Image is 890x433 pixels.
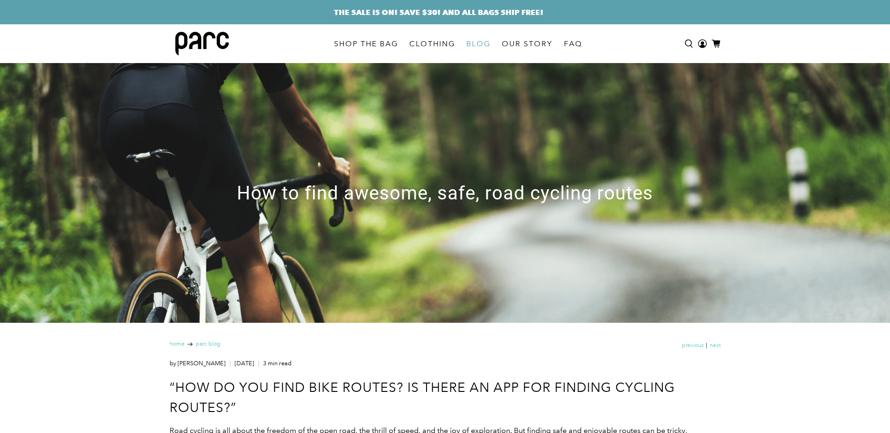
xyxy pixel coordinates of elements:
a: CLOTHING [404,31,461,57]
a: THE SALE IS ON! SAVE $30! AND ALL BAGS SHIP FREE! [334,7,543,18]
span: | [704,341,710,350]
img: parc bag logo [175,32,229,56]
nav: breadcrumbs [170,341,221,347]
span: [DATE] [232,360,254,367]
span: “How do you find bike routes? Is there an app for finding cycling routes?” [170,380,675,415]
nav: main navigation [328,24,588,63]
a: Parc Blog [196,341,221,347]
span: 3 min read [261,360,292,367]
a: Home [170,341,185,347]
a: FAQ [558,31,588,57]
a: OUR STORY [496,31,558,57]
a: BLOG [461,31,496,57]
a: SHOP THE BAG [328,31,404,57]
h1: How to find awesome, safe, road cycling routes [235,183,655,204]
a: Next [710,343,721,348]
a: Previous [682,343,704,348]
a: by [PERSON_NAME] [170,360,226,367]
